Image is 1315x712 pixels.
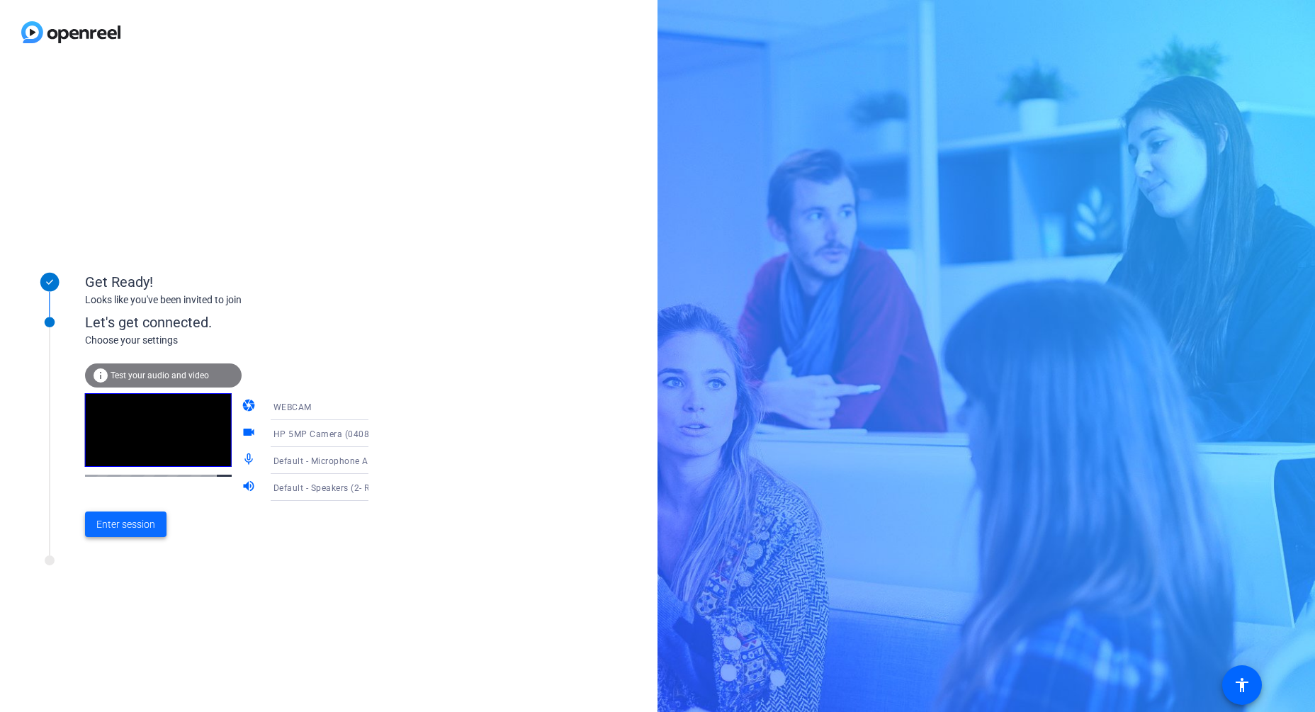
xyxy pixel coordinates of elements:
[273,402,312,412] span: WEBCAM
[242,479,259,496] mat-icon: volume_up
[85,512,167,537] button: Enter session
[1234,677,1251,694] mat-icon: accessibility
[273,428,395,439] span: HP 5MP Camera (0408:545f)
[273,455,636,466] span: Default - Microphone Array (2- Intel® Smart Sound Technology for Digital Microphones)
[242,425,259,442] mat-icon: videocam
[85,293,368,307] div: Looks like you've been invited to join
[273,482,436,493] span: Default - Speakers (2- Realtek(R) Audio)
[242,452,259,469] mat-icon: mic_none
[85,333,397,348] div: Choose your settings
[242,398,259,415] mat-icon: camera
[85,271,368,293] div: Get Ready!
[92,367,109,384] mat-icon: info
[111,371,209,380] span: Test your audio and video
[96,517,155,532] span: Enter session
[85,312,397,333] div: Let's get connected.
